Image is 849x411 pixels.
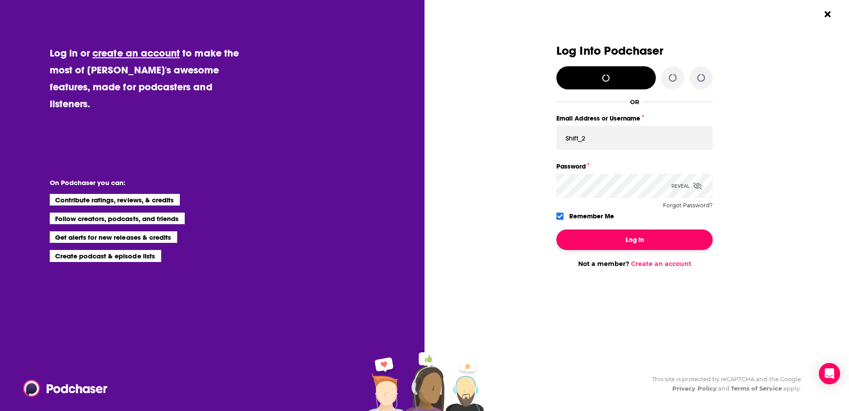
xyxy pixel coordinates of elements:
[663,202,713,209] button: Forgot Password?
[569,210,614,222] label: Remember Me
[556,230,713,250] button: Log In
[50,250,161,262] li: Create podcast & episode lists
[556,126,713,150] input: Email Address or Username
[556,44,713,57] h3: Log Into Podchaser
[50,231,177,243] li: Get alerts for new releases & credits
[645,375,801,393] div: This site is protected by reCAPTCHA and the Google and apply.
[731,385,782,392] a: Terms of Service
[631,260,691,268] a: Create an account
[50,178,227,187] li: On Podchaser you can:
[819,363,840,384] div: Open Intercom Messenger
[556,161,713,172] label: Password
[630,98,639,105] div: OR
[23,380,101,397] a: Podchaser - Follow, Share and Rate Podcasts
[23,380,108,397] img: Podchaser - Follow, Share and Rate Podcasts
[556,113,713,124] label: Email Address or Username
[672,385,717,392] a: Privacy Policy
[92,47,180,59] a: create an account
[556,260,713,268] div: Not a member?
[50,213,185,224] li: Follow creators, podcasts, and friends
[819,6,836,23] button: Close Button
[50,194,180,205] li: Contribute ratings, reviews, & credits
[671,174,702,198] div: Reveal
